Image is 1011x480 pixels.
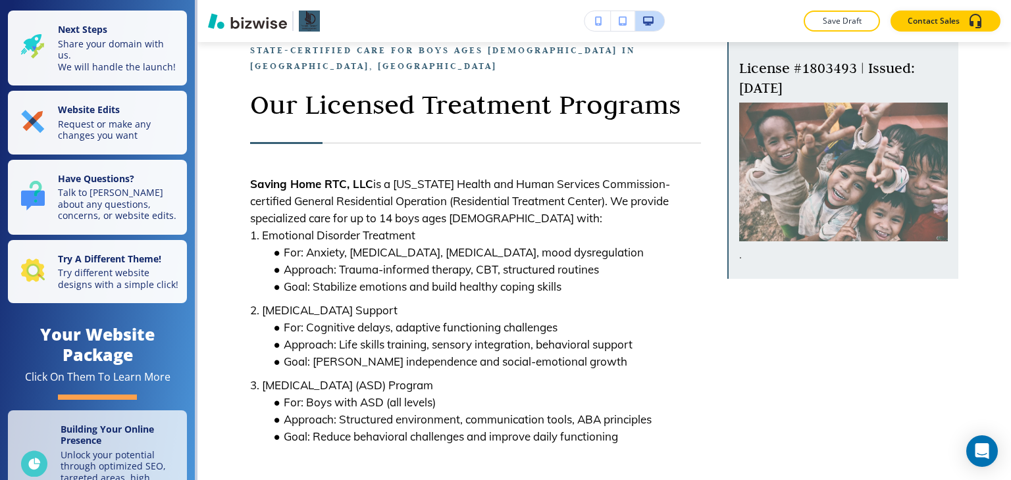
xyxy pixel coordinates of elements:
p: 1. Emotional Disorder Treatment [250,227,701,244]
img: Your Logo [299,11,320,32]
li: Approach: Structured environment, communication tools, ABA principles [267,411,702,428]
li: For: Cognitive delays, adaptive functioning challenges [267,319,702,336]
p: State-Certified Care for Boys Ages [DEMOGRAPHIC_DATA] in [GEOGRAPHIC_DATA], [GEOGRAPHIC_DATA] [250,42,701,74]
p: 2. [MEDICAL_DATA] Support [250,302,701,319]
p: . [739,103,948,263]
button: Website EditsRequest or make any changes you want [8,91,187,155]
p: Our Licensed Treatment Programs [250,87,701,122]
button: Next StepsShare your domain with us.We will handle the launch! [8,11,187,85]
p: Request or make any changes you want [58,118,179,141]
p: Save Draft [821,15,863,27]
button: Save Draft [804,11,880,32]
div: Click On Them To Learn More [25,370,170,384]
li: Approach: Life skills training, sensory integration, behavioral support [267,336,702,353]
p: Share your domain with us. We will handle the launch! [58,38,179,73]
strong: Next Steps [58,23,107,36]
div: Open Intercom Messenger [966,435,998,467]
p: Try different website designs with a simple click! [58,267,179,290]
li: Goal: Stabilize emotions and build healthy coping skills [267,278,702,295]
strong: Have Questions? [58,172,134,185]
img: Bizwise Logo [208,13,287,29]
p: License #1803493 | Issued: [DATE] [739,58,948,97]
p: Talk to [PERSON_NAME] about any questions, concerns, or website edits. [58,187,179,222]
li: Goal: [PERSON_NAME] independence and social-emotional growth [267,353,702,370]
strong: Try A Different Theme! [58,252,161,265]
strong: Website Edits [58,103,120,116]
button: Try A Different Theme!Try different website designs with a simple click! [8,240,187,304]
strong: Building Your Online Presence [61,423,154,447]
button: Contact Sales [891,11,1000,32]
strong: Saving Home RTC, LLC [250,177,373,191]
li: Approach: Trauma-informed therapy, CBT, structured routines [267,261,702,278]
h4: Your Website Package [8,324,187,365]
li: Goal: Reduce behavioral challenges and improve daily functioning [267,428,702,445]
p: Contact Sales [908,15,960,27]
p: is a [US_STATE] Health and Human Services Commission-certified General Residential Operation (Res... [250,176,701,227]
button: Have Questions?Talk to [PERSON_NAME] about any questions, concerns, or website edits. [8,160,187,235]
p: 3. [MEDICAL_DATA] (ASD) Program [250,377,701,394]
img: aec709f07fdf871edcc8b00815ef5a1c.webp [739,103,948,241]
li: For: Boys with ASD (all levels) [267,394,702,411]
li: For: Anxiety, [MEDICAL_DATA], [MEDICAL_DATA], mood dysregulation [267,244,702,261]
